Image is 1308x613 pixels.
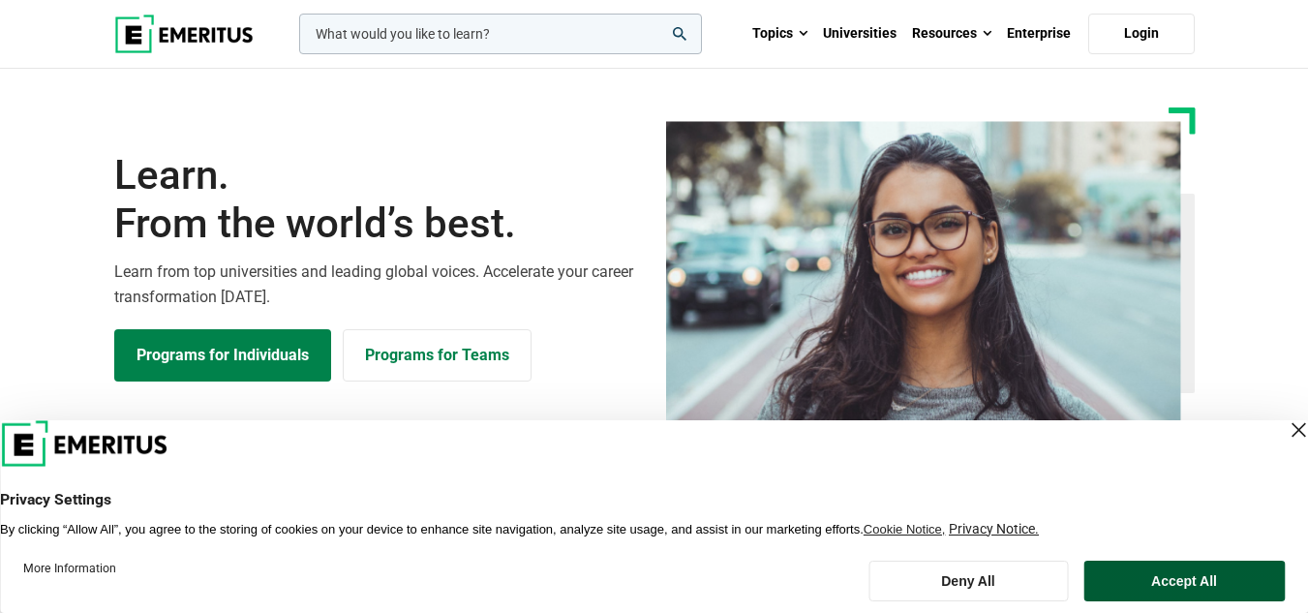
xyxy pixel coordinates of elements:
a: Explore Programs [114,329,331,382]
h1: Learn. [114,151,643,249]
img: Learn from the world's best [666,121,1181,425]
a: Login [1088,14,1195,54]
span: From the world’s best. [114,199,643,248]
p: Learn from top universities and leading global voices. Accelerate your career transformation [DATE]. [114,260,643,309]
a: Explore for Business [343,329,532,382]
input: woocommerce-product-search-field-0 [299,14,702,54]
